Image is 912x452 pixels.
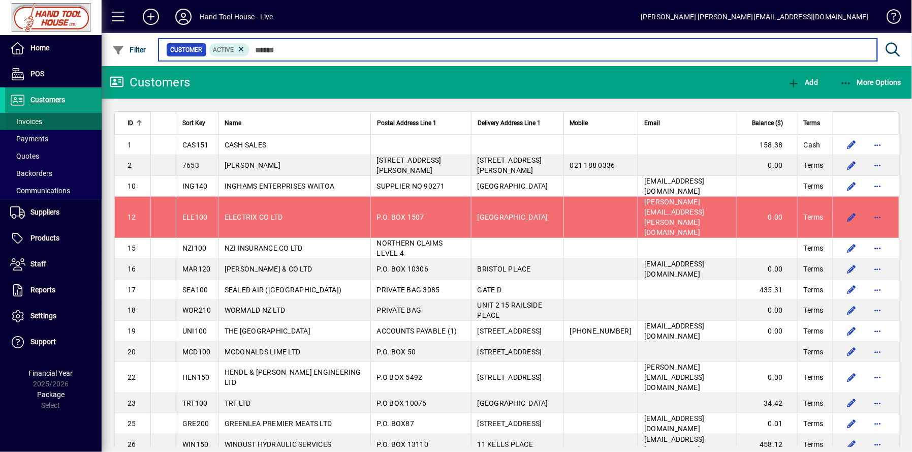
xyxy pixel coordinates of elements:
span: [GEOGRAPHIC_DATA] [478,182,548,190]
span: 19 [128,327,136,335]
span: [STREET_ADDRESS][PERSON_NAME] [478,156,542,174]
button: More options [870,240,886,256]
span: CAS151 [182,141,209,149]
button: Edit [843,344,860,360]
a: Staff [5,252,102,277]
span: ING140 [182,182,208,190]
button: Edit [843,261,860,277]
span: ELECTRIX CO LTD [225,213,283,221]
span: TRT LTD [225,399,251,407]
span: MCDONALDS LIME LTD [225,348,301,356]
span: UNIT 2 15 RAILSIDE PLACE [478,301,543,319]
div: Mobile [570,117,632,129]
button: More Options [837,73,904,92]
span: P.O BOX 5492 [377,373,423,381]
span: P.O. BOX 13110 [377,440,429,448]
span: Postal Address Line 1 [377,117,436,129]
span: PRIVATE BAG 3085 [377,286,440,294]
span: Mobile [570,117,588,129]
a: Reports [5,278,102,303]
span: Terms [804,305,824,315]
span: 15 [128,244,136,252]
span: Quotes [10,152,39,160]
td: 0.00 [736,155,797,176]
span: 10 [128,182,136,190]
button: Edit [843,209,860,225]
span: GATE D [478,286,502,294]
span: [EMAIL_ADDRESS][DOMAIN_NAME] [644,322,705,340]
span: Delivery Address Line 1 [478,117,541,129]
span: [EMAIL_ADDRESS][DOMAIN_NAME] [644,414,705,433]
button: Edit [843,323,860,339]
td: 34.42 [736,393,797,413]
button: Edit [843,395,860,411]
span: 1 [128,141,132,149]
span: ELE100 [182,213,208,221]
td: 0.00 [736,259,797,280]
button: More options [870,395,886,411]
span: POS [30,70,44,78]
button: More options [870,157,886,173]
button: More options [870,209,886,225]
span: WOR210 [182,306,211,314]
span: Terms [804,181,824,191]
span: GREENLEA PREMIER MEATS LTD [225,419,332,428]
span: P.O. BOX 1507 [377,213,424,221]
button: Edit [843,240,860,256]
span: Products [30,234,59,242]
span: SEA100 [182,286,208,294]
span: [STREET_ADDRESS] [478,348,542,356]
a: Products [5,226,102,251]
button: Edit [843,178,860,194]
span: Package [37,390,65,399]
a: Knowledge Base [879,2,899,35]
span: ACCOUNTS PAYABLE (1) [377,327,457,335]
td: 435.31 [736,280,797,300]
span: [EMAIL_ADDRESS][DOMAIN_NAME] [644,260,705,278]
button: More options [870,302,886,318]
span: Invoices [10,117,42,126]
span: UNI100 [182,327,207,335]
button: Add [785,73,821,92]
span: Filter [112,46,146,54]
a: Support [5,329,102,355]
button: Edit [843,369,860,385]
button: Profile [167,8,200,26]
span: [STREET_ADDRESS] [478,327,542,335]
span: SUPPLIER NO 90271 [377,182,445,190]
span: NZI100 [182,244,207,252]
a: Quotes [5,147,102,165]
span: Terms [804,439,824,449]
a: Backorders [5,165,102,182]
span: NZI INSURANCE CO LTD [225,244,303,252]
span: Terms [804,372,824,382]
span: Customers [30,96,65,104]
span: [EMAIL_ADDRESS][DOMAIN_NAME] [644,177,705,195]
td: 0.00 [736,300,797,321]
button: More options [870,282,886,298]
span: More Options [840,78,902,86]
span: BRISTOL PLACE [478,265,531,273]
span: INGHAMS ENTERPRISES WAITOA [225,182,335,190]
span: MCD100 [182,348,211,356]
span: MAR120 [182,265,211,273]
button: More options [870,261,886,277]
span: [PERSON_NAME][EMAIL_ADDRESS][DOMAIN_NAME] [644,363,705,391]
button: More options [870,415,886,432]
span: [PERSON_NAME] [225,161,280,169]
span: Terms [804,212,824,222]
span: Active [213,46,234,53]
a: Payments [5,130,102,147]
span: Communications [10,187,70,195]
span: GRE200 [182,419,209,428]
span: 18 [128,306,136,314]
span: P.O. BOX87 [377,419,415,428]
button: Add [135,8,167,26]
span: Suppliers [30,208,59,216]
span: Terms [804,264,824,274]
span: HEN150 [182,373,210,381]
span: [PERSON_NAME][EMAIL_ADDRESS][PERSON_NAME][DOMAIN_NAME] [644,198,705,236]
button: Filter [110,41,149,59]
span: Terms [804,243,824,253]
span: ID [128,117,133,129]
